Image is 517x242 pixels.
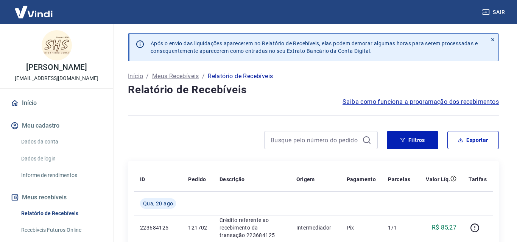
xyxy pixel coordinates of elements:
[143,200,173,207] span: Qua, 20 ago
[9,117,104,134] button: Meu cadastro
[296,224,335,231] p: Intermediador
[202,72,205,81] p: /
[447,131,499,149] button: Exportar
[18,222,104,238] a: Recebíveis Futuros Online
[432,223,456,232] p: R$ 85,27
[152,72,199,81] a: Meus Recebíveis
[9,189,104,206] button: Meus recebíveis
[387,131,438,149] button: Filtros
[388,224,410,231] p: 1/1
[220,216,284,239] p: Crédito referente ao recebimento da transação 223684125
[18,206,104,221] a: Relatório de Recebíveis
[426,176,450,183] p: Valor Líq.
[146,72,149,81] p: /
[347,224,376,231] p: Pix
[220,176,245,183] p: Descrição
[481,5,508,19] button: Sair
[347,176,376,183] p: Pagamento
[128,72,143,81] a: Início
[18,168,104,183] a: Informe de rendimentos
[151,40,478,55] p: Após o envio das liquidações aparecerem no Relatório de Recebíveis, elas podem demorar algumas ho...
[388,176,410,183] p: Parcelas
[128,82,499,97] h4: Relatório de Recebíveis
[188,176,206,183] p: Pedido
[26,63,87,71] p: [PERSON_NAME]
[343,97,499,106] a: Saiba como funciona a programação dos recebimentos
[9,95,104,111] a: Início
[140,224,176,231] p: 223684125
[42,30,72,60] img: 9ebf16b8-e23d-4c4e-a790-90555234a76e.jpeg
[18,134,104,150] a: Dados da conta
[296,176,315,183] p: Origem
[15,74,98,82] p: [EMAIL_ADDRESS][DOMAIN_NAME]
[9,0,58,23] img: Vindi
[208,72,273,81] p: Relatório de Recebíveis
[188,224,207,231] p: 121702
[469,176,487,183] p: Tarifas
[140,176,145,183] p: ID
[18,151,104,166] a: Dados de login
[271,134,359,146] input: Busque pelo número do pedido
